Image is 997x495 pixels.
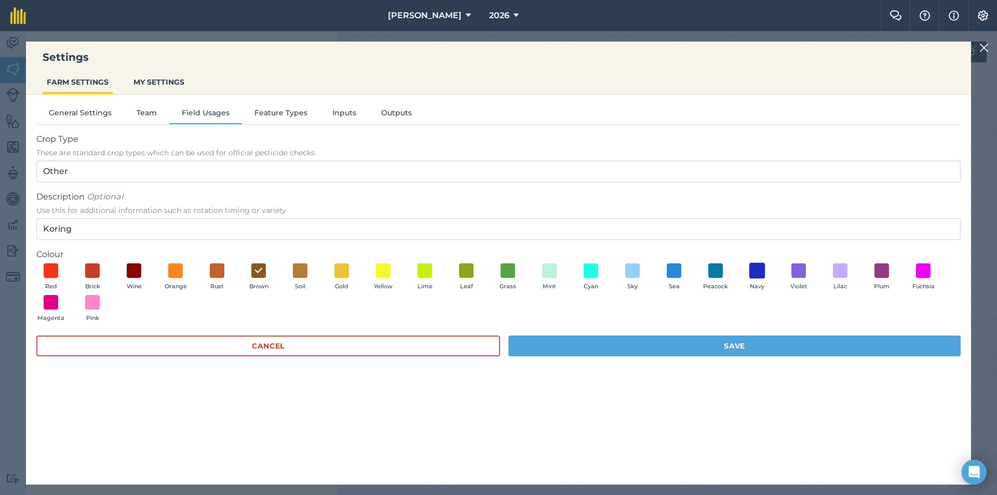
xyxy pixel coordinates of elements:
button: Save [508,336,961,356]
button: Brown [244,263,273,291]
button: Soil [286,263,315,291]
button: Field Usages [169,107,242,123]
span: Red [45,282,57,291]
button: Outputs [369,107,424,123]
img: fieldmargin Logo [10,7,26,24]
img: A cog icon [977,10,989,21]
span: Lime [417,282,433,291]
span: Sea [669,282,680,291]
span: Yellow [374,282,393,291]
button: Plum [867,263,896,291]
span: Rust [210,282,224,291]
button: Navy [743,263,772,291]
span: [PERSON_NAME] [388,9,462,22]
img: svg+xml;base64,PHN2ZyB4bWxucz0iaHR0cDovL3d3dy53My5vcmcvMjAwMC9zdmciIHdpZHRoPSIxNyIgaGVpZ2h0PSIxNy... [949,9,959,22]
button: Yellow [369,263,398,291]
img: svg+xml;base64,PHN2ZyB4bWxucz0iaHR0cDovL3d3dy53My5vcmcvMjAwMC9zdmciIHdpZHRoPSIyMiIgaGVpZ2h0PSIzMC... [979,42,989,54]
span: Pink [86,314,99,323]
span: Navy [750,282,764,291]
span: Crop Type [36,133,961,145]
button: Cyan [576,263,605,291]
span: Magenta [37,314,64,323]
button: Violet [784,263,813,291]
span: Orange [165,282,187,291]
button: Rust [203,263,232,291]
button: Gold [327,263,356,291]
button: General Settings [36,107,124,123]
button: Magenta [36,295,65,323]
img: svg+xml;base64,PHN2ZyB4bWxucz0iaHR0cDovL3d3dy53My5vcmcvMjAwMC9zdmciIHdpZHRoPSIxOCIgaGVpZ2h0PSIyNC... [254,264,263,277]
button: Mint [535,263,564,291]
span: Grass [500,282,516,291]
button: Sea [659,263,689,291]
button: Lilac [826,263,855,291]
button: Fuchsia [909,263,938,291]
span: Brown [249,282,268,291]
button: Sky [618,263,647,291]
span: Violet [790,282,807,291]
em: Optional [87,192,123,202]
img: A question mark icon [919,10,931,21]
span: Sky [627,282,638,291]
span: Plum [874,282,890,291]
span: Fuchsia [912,282,935,291]
button: Grass [493,263,522,291]
span: Cyan [584,282,598,291]
h3: Settings [26,50,971,64]
button: Orange [161,263,190,291]
button: FARM SETTINGS [43,72,113,92]
label: Colour [36,248,961,261]
button: MY SETTINGS [129,72,188,92]
span: Mint [543,282,556,291]
button: Cancel [36,336,500,356]
button: Wine [119,263,149,291]
img: Two speech bubbles overlapping with the left bubble in the forefront [890,10,902,21]
button: Red [36,263,65,291]
span: Gold [335,282,348,291]
span: Brick [85,282,100,291]
span: Soil [295,282,305,291]
button: Brick [78,263,107,291]
span: Wine [127,282,142,291]
button: Leaf [452,263,481,291]
span: Peacock [703,282,728,291]
button: Pink [78,295,107,323]
button: Inputs [320,107,369,123]
span: Description [36,191,961,203]
button: Feature Types [242,107,320,123]
span: Use this for additional information such as rotation timing or variety [36,205,961,216]
span: Leaf [460,282,473,291]
div: Open Intercom Messenger [962,460,987,485]
span: 2026 [489,9,509,22]
input: Start typing to search for crop type [36,160,961,182]
button: Peacock [701,263,730,291]
button: Team [124,107,169,123]
button: Lime [410,263,439,291]
span: These are standard crop types which can be used for official pesticide checks. [36,148,961,158]
span: Lilac [833,282,847,291]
